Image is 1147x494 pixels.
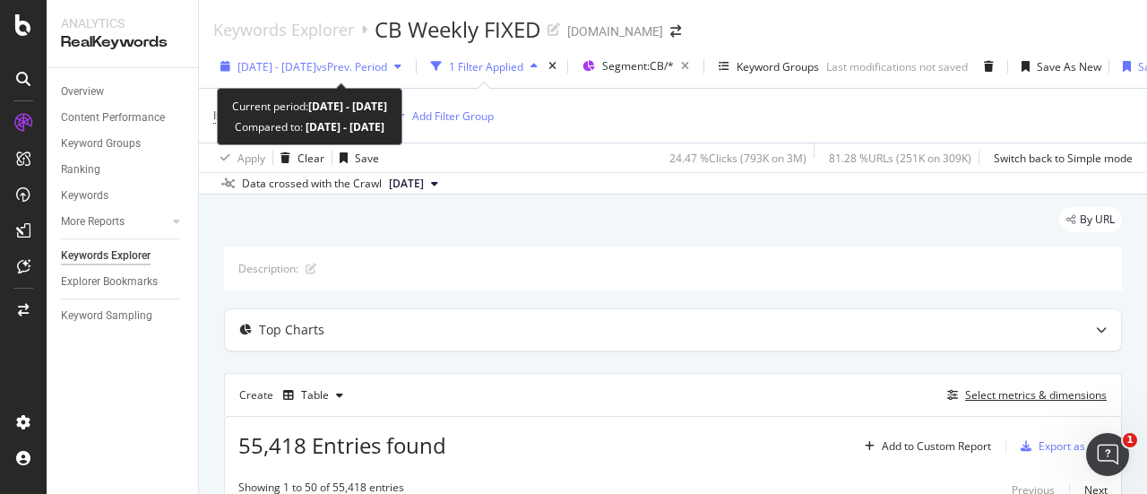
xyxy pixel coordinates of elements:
button: Switch back to Simple mode [987,143,1133,172]
div: Export as CSV [1039,438,1108,454]
button: Keyword Groups [711,52,826,81]
div: Keyword Groups [61,134,141,153]
a: Overview [61,82,185,101]
div: Keyword Sampling [61,307,152,325]
div: Description: [238,261,298,276]
div: Top Charts [259,321,324,339]
div: Keyword Groups [737,59,819,74]
a: Keywords Explorer [61,247,185,265]
div: Add to Custom Report [882,441,991,452]
button: 1 Filter Applied [424,52,545,81]
div: More Reports [61,212,125,231]
button: Table [276,381,350,410]
div: Table [301,390,329,401]
a: Keyword Sampling [61,307,185,325]
a: Keyword Groups [61,134,185,153]
div: Clear [298,151,324,166]
button: Clear [273,143,324,172]
div: Save [355,151,379,166]
div: Save As New [1037,59,1101,74]
a: More Reports [61,212,168,231]
button: [DATE] [382,173,445,195]
button: [DATE] - [DATE]vsPrev. Period [213,52,409,81]
b: [DATE] - [DATE] [303,119,384,134]
div: Add Filter Group [412,108,494,124]
a: Content Performance [61,108,185,127]
div: Last modifications not saved [826,59,968,74]
span: Is Branded [213,108,267,123]
span: vs Prev. Period [316,59,387,74]
div: Analytics [61,14,184,32]
div: Explorer Bookmarks [61,273,158,291]
a: Explorer Bookmarks [61,273,185,291]
div: 81.28 % URLs ( 251K on 309K ) [829,151,971,166]
button: Select metrics & dimensions [940,385,1107,406]
div: Data crossed with the Crawl [242,176,382,192]
button: Save As New [1014,52,1101,81]
span: By URL [1080,214,1115,225]
div: Overview [61,82,104,101]
a: Keywords [61,186,185,205]
div: Select metrics & dimensions [965,387,1107,403]
button: Save [332,143,379,172]
div: Current period: [232,96,387,117]
div: Create [239,381,350,410]
div: 24.47 % Clicks ( 793K on 3M ) [669,151,806,166]
div: Keywords [61,186,108,205]
a: Keywords Explorer [213,20,354,39]
span: Segment: CB/* [602,58,674,74]
div: arrow-right-arrow-left [670,25,681,38]
div: Switch back to Simple mode [994,151,1133,166]
span: 2025 Feb. 11th [389,176,424,192]
div: RealKeywords [61,32,184,53]
div: Content Performance [61,108,165,127]
div: legacy label [1059,207,1122,232]
span: [DATE] - [DATE] [237,59,316,74]
b: [DATE] - [DATE] [308,99,387,114]
button: Add Filter Group [388,105,494,126]
div: [DOMAIN_NAME] [567,22,663,40]
div: Keywords Explorer [61,247,151,265]
button: Export as CSV [1013,432,1108,461]
span: 1 [1123,433,1137,447]
div: Apply [237,151,265,166]
div: Compared to: [235,117,384,137]
button: Segment:CB/* [575,52,696,81]
button: Add to Custom Report [858,432,991,461]
div: times [545,57,560,75]
div: CB Weekly FIXED [375,14,540,45]
iframe: Intercom live chat [1086,433,1129,476]
a: Ranking [61,160,185,179]
button: Apply [213,143,265,172]
span: 55,418 Entries found [238,430,446,460]
div: 1 Filter Applied [449,59,523,74]
div: Ranking [61,160,100,179]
